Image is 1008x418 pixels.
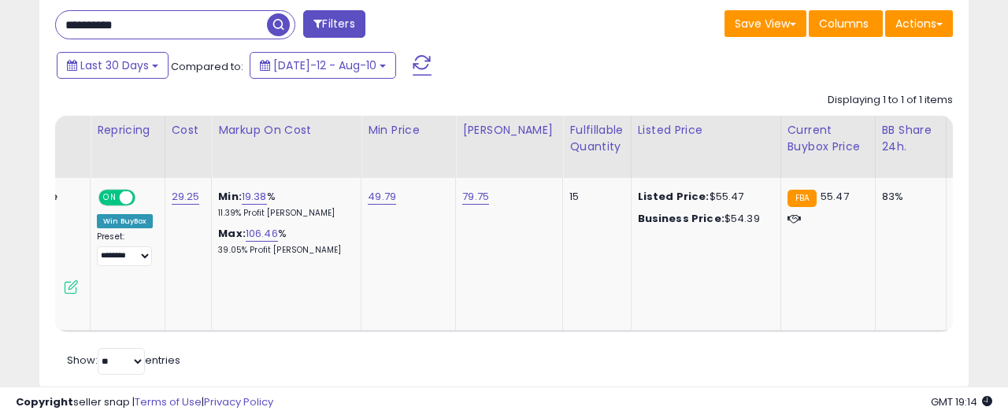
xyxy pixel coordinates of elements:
[953,190,1005,204] div: FBA: 5
[368,122,449,139] div: Min Price
[462,189,489,205] a: 79.75
[16,395,273,410] div: seller snap | |
[931,394,992,409] span: 2025-09-10 19:14 GMT
[57,52,169,79] button: Last 30 Days
[16,394,73,409] strong: Copyright
[787,122,869,155] div: Current Buybox Price
[882,190,934,204] div: 83%
[821,189,849,204] span: 55.47
[569,190,618,204] div: 15
[885,10,953,37] button: Actions
[809,10,883,37] button: Columns
[368,189,396,205] a: 49.79
[273,57,376,73] span: [DATE]-12 - Aug-10
[218,190,349,219] div: %
[638,212,769,226] div: $54.39
[97,231,153,267] div: Preset:
[218,226,246,241] b: Max:
[218,189,242,204] b: Min:
[97,214,153,228] div: Win BuyBox
[246,226,278,242] a: 106.46
[828,93,953,108] div: Displaying 1 to 1 of 1 items
[135,394,202,409] a: Terms of Use
[80,57,149,73] span: Last 30 Days
[303,10,365,38] button: Filters
[218,208,349,219] p: 11.39% Profit [PERSON_NAME]
[787,190,817,207] small: FBA
[212,116,361,178] th: The percentage added to the cost of goods (COGS) that forms the calculator for Min & Max prices.
[462,122,556,139] div: [PERSON_NAME]
[638,211,724,226] b: Business Price:
[953,204,1005,218] div: FBM: 4
[638,122,774,139] div: Listed Price
[218,227,349,256] div: %
[819,16,869,31] span: Columns
[97,122,158,139] div: Repricing
[250,52,396,79] button: [DATE]-12 - Aug-10
[882,122,939,155] div: BB Share 24h.
[172,122,206,139] div: Cost
[638,190,769,204] div: $55.47
[133,191,158,204] span: OFF
[569,122,624,155] div: Fulfillable Quantity
[100,191,120,204] span: ON
[242,189,267,205] a: 19.38
[67,353,180,368] span: Show: entries
[218,245,349,256] p: 39.05% Profit [PERSON_NAME]
[172,189,200,205] a: 29.25
[204,394,273,409] a: Privacy Policy
[171,59,243,74] span: Compared to:
[724,10,806,37] button: Save View
[638,189,710,204] b: Listed Price:
[218,122,354,139] div: Markup on Cost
